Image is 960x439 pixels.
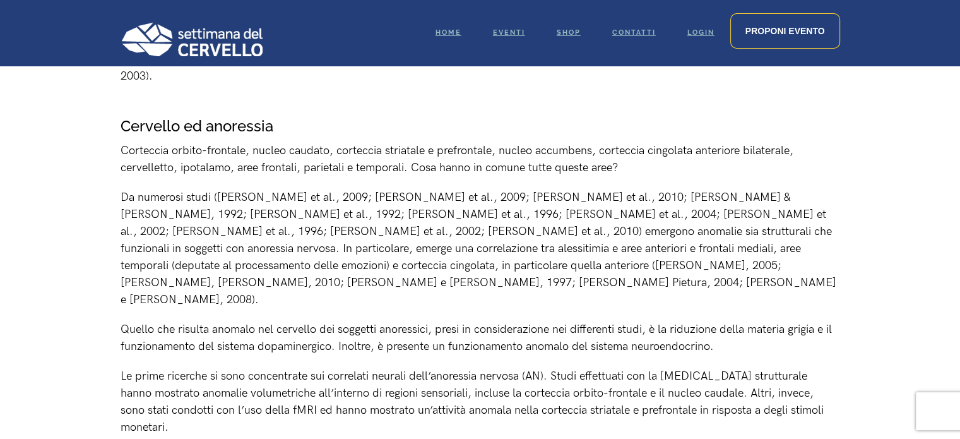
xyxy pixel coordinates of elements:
span: Eventi [493,28,525,37]
span: Shop [557,28,581,37]
p: Le prime ricerche si sono concentrate sui correlati neurali dell’anoressia nervosa (AN). Studi ef... [121,368,840,436]
span: Proponi evento [745,26,825,36]
p: Da numerosi studi ([PERSON_NAME] et al., 2009; [PERSON_NAME] et al., 2009; [PERSON_NAME] et al., ... [121,189,840,308]
img: Logo [121,22,263,56]
h3: Cervello ed anoressia [121,116,840,136]
span: Home [436,28,461,37]
a: Proponi evento [730,13,840,49]
p: Corteccia orbito-frontale, nucleo caudato, corteccia striatale e prefrontale, nucleo accumbens, c... [121,142,840,176]
span: Contatti [612,28,656,37]
p: Quello che risulta anomalo nel cervello dei soggetti anoressici, presi in considerazione nei diff... [121,321,840,355]
span: Login [687,28,714,37]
